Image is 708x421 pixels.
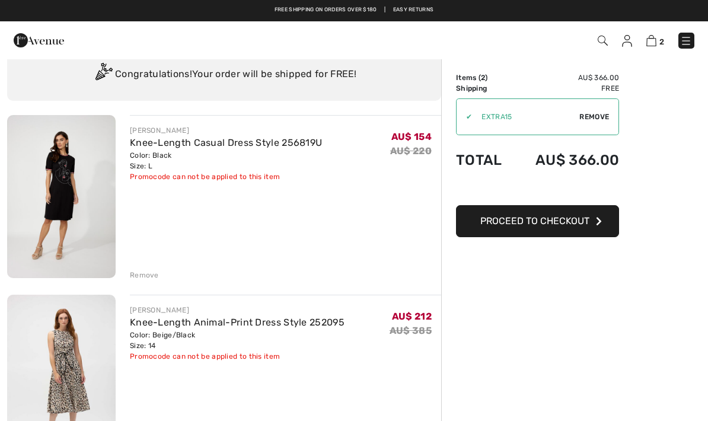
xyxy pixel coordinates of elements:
[514,83,620,94] td: Free
[130,305,345,315] div: [PERSON_NAME]
[456,180,619,201] iframe: PayPal
[130,171,322,182] div: Promocode can not be applied to this item
[456,205,619,237] button: Proceed to Checkout
[659,37,664,46] span: 2
[14,34,64,45] a: 1ère Avenue
[130,137,322,148] a: Knee-Length Casual Dress Style 256819U
[514,140,620,180] td: AU$ 366.00
[130,317,345,328] a: Knee-Length Animal-Print Dress Style 252095
[680,35,692,47] img: Menu
[384,6,385,14] span: |
[130,125,322,136] div: [PERSON_NAME]
[622,35,632,47] img: My Info
[456,83,514,94] td: Shipping
[275,6,377,14] a: Free shipping on orders over $180
[579,111,609,122] span: Remove
[646,35,656,46] img: Shopping Bag
[472,99,579,135] input: Promo code
[130,351,345,362] div: Promocode can not be applied to this item
[130,150,322,171] div: Color: Black Size: L
[481,74,485,82] span: 2
[456,72,514,83] td: Items ( )
[91,63,115,87] img: Congratulation2.svg
[646,33,664,47] a: 2
[598,36,608,46] img: Search
[21,63,427,87] div: Congratulations! Your order will be shipped for FREE!
[514,72,620,83] td: AU$ 366.00
[7,115,116,278] img: Knee-Length Casual Dress Style 256819U
[130,270,159,280] div: Remove
[130,330,345,351] div: Color: Beige/Black Size: 14
[393,6,434,14] a: Easy Returns
[14,28,64,52] img: 1ère Avenue
[480,215,589,227] span: Proceed to Checkout
[456,140,514,180] td: Total
[390,325,432,336] s: AU$ 385
[457,111,472,122] div: ✔
[390,145,432,157] s: AU$ 220
[391,131,432,142] span: AU$ 154
[392,311,432,322] span: AU$ 212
